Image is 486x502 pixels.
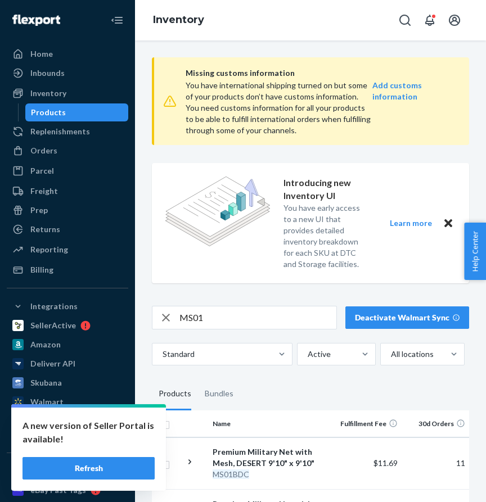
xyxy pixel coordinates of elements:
button: Learn more [382,216,439,230]
a: Prep [7,201,128,219]
strong: Add customs information [372,80,422,101]
a: Walmart [7,393,128,411]
div: Replenishments [30,126,90,137]
a: Inventory [153,13,204,26]
a: Add customs information [372,80,456,136]
div: Premium Military Net with Mesh, DESERT 9'10" x 9'10" [213,446,330,469]
button: Fast Tags [7,462,128,480]
input: All locations [390,349,391,360]
p: You have early access to a new UI that provides detailed inventory breakdown for each SKU at DTC ... [283,202,369,270]
a: Freight [7,182,128,200]
div: Billing [30,264,53,275]
div: Products [31,107,66,118]
button: Close [441,216,456,230]
div: Freight [30,186,58,197]
a: Home [7,45,128,63]
button: Integrations [7,297,128,315]
button: Close Navigation [106,9,128,31]
a: SellerActive [7,316,128,334]
div: Inventory [30,88,66,99]
em: MS01BDC [213,469,249,479]
div: Prep [30,205,48,216]
button: Help Center [464,223,486,280]
button: Open notifications [418,9,441,31]
a: eBay Fast Tags [7,481,128,499]
button: Open Search Box [394,9,416,31]
span: Missing customs information [186,66,456,80]
a: Replenishments [7,123,128,141]
div: Skubana [30,377,62,388]
th: 30d Orders [402,410,470,437]
th: Fulfillment Fee [335,410,402,437]
a: Skubana [7,374,128,392]
td: 11 [402,437,470,490]
input: Standard [161,349,163,360]
a: Orders [7,142,128,160]
p: Introducing new Inventory UI [283,177,369,202]
div: Reporting [30,244,68,255]
button: Deactivate Walmart Sync [345,306,469,329]
a: Amazon [7,336,128,354]
div: Parcel [30,165,54,177]
div: SellerActive [30,320,76,331]
a: Returns [7,220,128,238]
ol: breadcrumbs [144,4,213,37]
img: Flexport logo [12,15,60,26]
a: Products [25,103,129,121]
img: new-reports-banner-icon.82668bd98b6a51aee86340f2a7b77ae3.png [165,177,270,246]
button: Open account menu [443,9,466,31]
div: Returns [30,224,60,235]
span: $11.69 [373,458,398,468]
a: Shopify [7,412,128,430]
a: Billing [7,261,128,279]
a: Inventory [7,84,128,102]
a: Reporting [7,241,128,259]
a: Inbounds [7,64,128,82]
div: Home [30,48,53,60]
a: Parcel [7,162,128,180]
div: Walmart [30,396,64,408]
div: Inbounds [30,67,65,79]
div: Deliverr API [30,358,75,369]
button: Refresh [22,457,155,480]
p: A new version of Seller Portal is available! [22,419,155,446]
div: Products [159,379,191,410]
input: Active [307,349,308,360]
input: Search inventory by name or sku [179,306,336,329]
div: Bundles [205,379,233,410]
div: Amazon [30,339,61,350]
th: Name [208,410,335,437]
div: Integrations [30,301,78,312]
a: Add Integration [7,435,128,448]
div: You have international shipping turned on but some of your products don’t have customs informatio... [186,80,372,136]
div: Orders [30,145,57,156]
a: Deliverr API [7,355,128,373]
